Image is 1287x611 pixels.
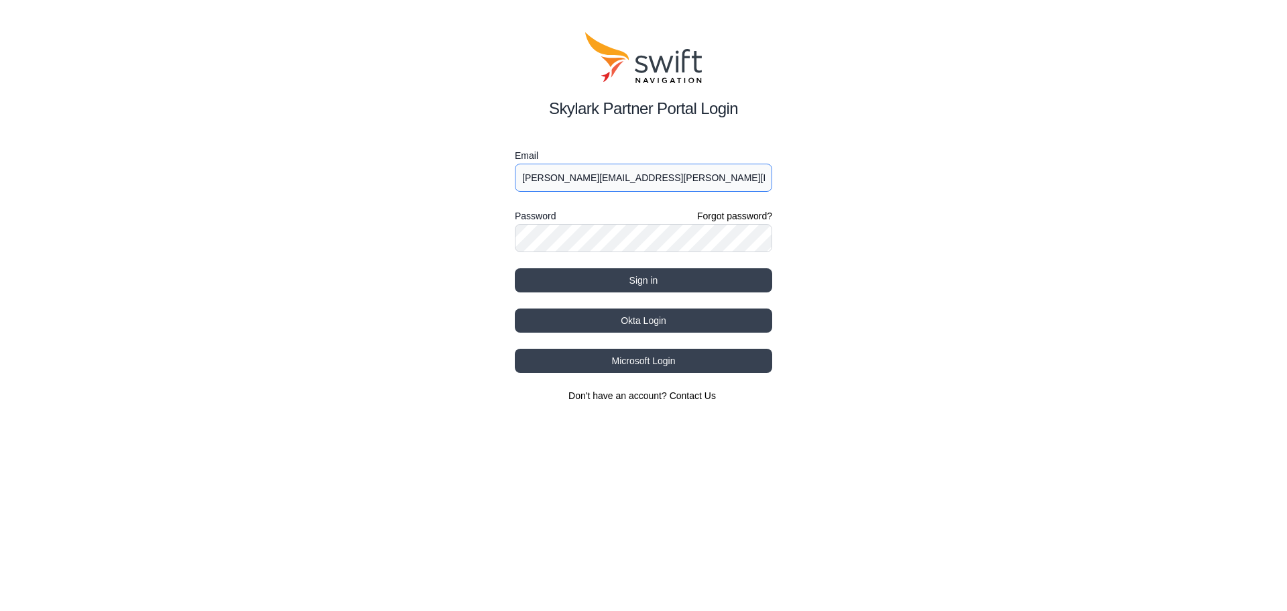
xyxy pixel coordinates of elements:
label: Email [515,148,772,164]
section: Don't have an account? [515,389,772,402]
label: Password [515,208,556,224]
button: Okta Login [515,309,772,333]
button: Sign in [515,268,772,292]
a: Contact Us [670,390,716,401]
button: Microsoft Login [515,349,772,373]
h2: Skylark Partner Portal Login [515,97,772,121]
a: Forgot password? [697,209,772,223]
